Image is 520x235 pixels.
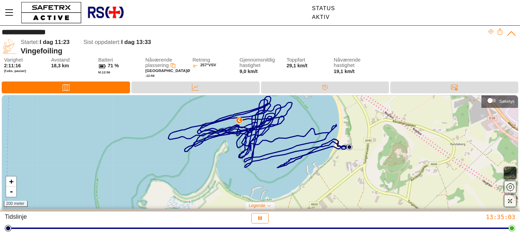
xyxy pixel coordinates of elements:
div: Kart [2,81,130,93]
font: Retning [192,57,210,63]
font: - [9,187,14,196]
font: 9,0 km/t [239,69,258,74]
div: Søkelys [485,96,515,106]
font: Søkelys [499,99,515,104]
font: . [145,74,146,77]
font: Aktiv [312,14,330,20]
div: Tidslinje [261,81,389,93]
img: RescueLogo.png [87,2,124,24]
div: 13:35:03 [347,213,515,221]
img: WINGFOILING.svg [2,39,17,54]
div: Data [131,81,259,93]
font: I dag 13:33 [121,39,151,45]
font: 71 % [108,63,119,68]
img: PathStart.svg [346,144,352,150]
font: + [9,177,14,186]
a: Zoom ut [6,187,16,197]
font: Batteri [98,57,113,63]
font: Status [312,5,335,11]
span: 2:11:16 [4,63,21,68]
font: 29,1 km/t [287,63,308,68]
font: I dag 11:23 [40,39,69,45]
font: Gjennomsnittlig hastighet [239,57,275,68]
font: Avstand [51,57,70,63]
font: [GEOGRAPHIC_DATA]Ø [145,69,190,73]
font: 19,1 km/t [334,69,355,74]
font: 18,3 km [51,63,69,68]
font: VSV [208,63,216,67]
img: PathDirectionCurrent.svg [237,117,242,123]
font: Sist oppdatert: [83,39,121,45]
font: Nåværende hastighet [334,57,361,68]
font: Tidslinje [5,213,27,220]
font: Vingefoiling [21,47,62,55]
font: Startet: [21,39,39,45]
font: (f.eks. pauser) [4,69,26,73]
font: Toppfart [287,57,305,63]
font: 12:56 [146,74,155,77]
font: Nåværende plassering [145,57,172,68]
font: Legende [249,203,265,208]
font: 12:56 [102,70,110,74]
font: 257° [200,63,209,67]
a: Zoom inn [6,177,16,187]
div: Meldinger [390,81,518,93]
font: Varighet [4,57,23,63]
font: kl. [98,70,102,74]
font: 200 meter [6,201,24,206]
